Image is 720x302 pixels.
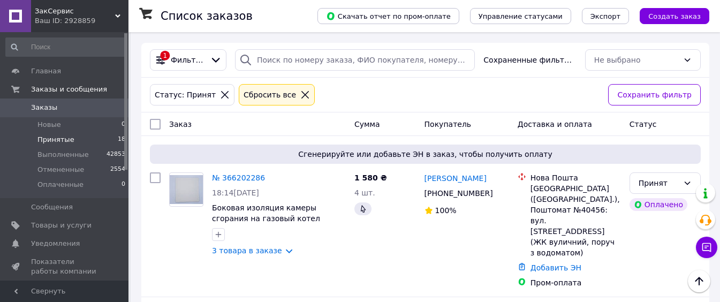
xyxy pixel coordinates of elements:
[31,257,99,276] span: Показатели работы компании
[425,173,487,184] a: [PERSON_NAME]
[629,11,709,20] a: Создать заказ
[326,11,451,21] span: Скачать отчет по пром-оплате
[425,189,493,198] span: [PHONE_NUMBER]
[171,55,206,65] span: Фильтры
[212,188,259,197] span: 18:14[DATE]
[630,198,687,211] div: Оплачено
[212,173,265,182] a: № 366202286
[648,12,701,20] span: Создать заказ
[122,120,125,130] span: 0
[118,135,125,145] span: 18
[169,120,192,129] span: Заказ
[170,175,203,203] img: Фото товару
[530,277,621,288] div: Пром-оплата
[154,149,696,160] span: Сгенерируйте или добавьте ЭН в заказ, чтобы получить оплату
[153,89,218,101] div: Статус: Принят
[110,165,125,175] span: 2554
[639,177,679,189] div: Принят
[470,8,571,24] button: Управление статусами
[435,206,457,215] span: 100%
[235,49,475,71] input: Поиск по номеру заказа, ФИО покупателя, номеру телефона, Email, номеру накладной
[31,202,73,212] span: Сообщения
[31,85,107,94] span: Заказы и сообщения
[161,10,253,22] h1: Список заказов
[169,172,203,207] a: Фото товару
[31,221,92,230] span: Товары и услуги
[35,6,115,16] span: ЗакСервис
[640,8,709,24] button: Создать заказ
[617,89,692,101] span: Сохранить фильтр
[594,54,679,66] div: Не выбрано
[630,120,657,129] span: Статус
[31,103,57,112] span: Заказы
[35,16,128,26] div: Ваш ID: 2928859
[37,150,89,160] span: Выполненные
[518,120,592,129] span: Доставка и оплата
[590,12,620,20] span: Экспорт
[530,263,581,272] a: Добавить ЭН
[122,180,125,190] span: 0
[483,55,576,65] span: Сохраненные фильтры:
[31,239,80,248] span: Уведомления
[354,173,387,182] span: 1 580 ₴
[37,180,84,190] span: Оплаченные
[354,120,380,129] span: Сумма
[37,120,61,130] span: Новые
[212,246,282,255] a: 3 товара в заказе
[37,135,74,145] span: Принятые
[37,165,84,175] span: Отмененные
[608,84,701,105] button: Сохранить фильтр
[582,8,629,24] button: Экспорт
[107,150,125,160] span: 42853
[479,12,563,20] span: Управление статусами
[688,270,710,292] button: Наверх
[425,120,472,129] span: Покупатель
[212,203,320,244] a: Боковая изоляция камеры сгорания на газовый котел Immergas Nike Star 24 3 E 1.025692
[5,37,126,57] input: Поиск
[354,188,375,197] span: 4 шт.
[530,183,621,258] div: [GEOGRAPHIC_DATA] ([GEOGRAPHIC_DATA].), Поштомат №40456: вул. [STREET_ADDRESS] (ЖК вуличний, пору...
[317,8,459,24] button: Скачать отчет по пром-оплате
[530,172,621,183] div: Нова Пошта
[31,66,61,76] span: Главная
[241,89,298,101] div: Сбросить все
[696,237,717,258] button: Чат с покупателем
